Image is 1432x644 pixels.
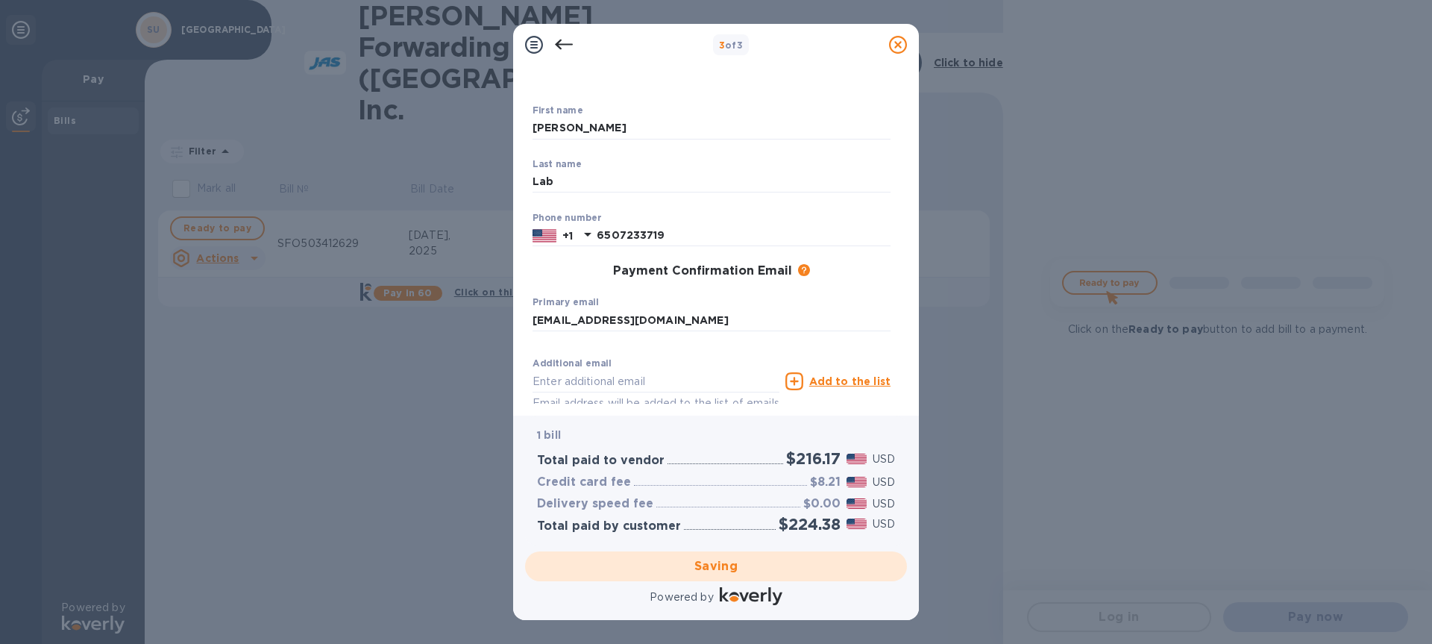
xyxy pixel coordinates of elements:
h3: Total paid by customer [537,519,681,534]
h2: $216.17 [786,449,841,468]
img: USD [847,454,867,464]
img: Logo [720,587,782,605]
h3: $8.21 [810,475,841,490]
h3: Delivery speed fee [537,497,653,511]
h3: $0.00 [803,497,841,511]
p: Email address will be added to the list of emails [533,395,779,412]
img: USD [847,477,867,487]
span: 3 [719,40,725,51]
label: Phone number [533,213,601,222]
label: Primary email [533,298,599,307]
p: USD [873,451,895,467]
input: Enter your phone number [597,225,891,247]
input: Enter your primary email [533,309,891,331]
p: Powered by [650,590,713,605]
img: USD [847,498,867,509]
p: USD [873,516,895,532]
label: Last name [533,160,582,169]
b: of 3 [719,40,744,51]
p: +1 [562,228,573,243]
h3: Credit card fee [537,475,631,490]
u: Add to the list [809,375,891,387]
img: USD [847,519,867,529]
p: USD [873,496,895,512]
h3: Total paid to vendor [537,454,665,468]
h1: Payment Contact Information [533,7,891,69]
img: US [533,228,556,244]
input: Enter your last name [533,171,891,193]
input: Enter your first name [533,117,891,140]
label: Additional email [533,360,612,369]
p: USD [873,475,895,490]
h2: $224.38 [779,515,841,534]
h3: Payment Confirmation Email [613,264,792,278]
label: First name [533,107,582,116]
input: Enter additional email [533,370,779,393]
b: 1 bill [537,429,561,441]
